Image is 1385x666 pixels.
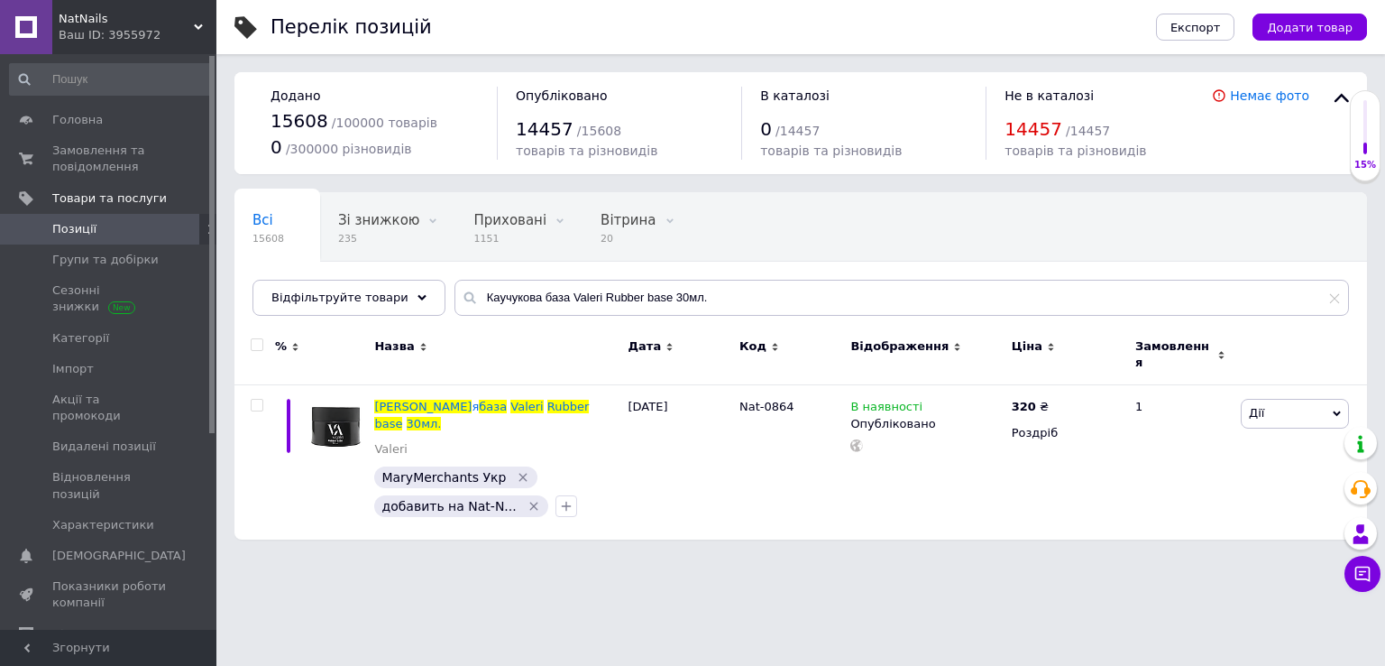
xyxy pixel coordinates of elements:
[473,232,546,245] span: 1151
[601,232,656,245] span: 20
[1351,159,1380,171] div: 15%
[275,338,287,355] span: %
[271,18,432,37] div: Перелік позицій
[332,116,437,130] span: / 100000 товарів
[1004,143,1146,158] span: товарів та різновидів
[338,232,419,245] span: 235
[850,338,949,355] span: Відображення
[1170,21,1221,34] span: Експорт
[271,110,328,132] span: 15608
[52,282,167,315] span: Сезонні знижки
[516,143,657,158] span: товарів та різновидів
[1267,21,1353,34] span: Додати товар
[52,143,167,175] span: Замовлення та повідомлення
[52,626,99,643] span: Відгуки
[760,118,772,140] span: 0
[479,400,507,413] span: база
[624,385,735,540] div: [DATE]
[271,291,408,304] span: Відфільтруйте товари
[271,88,320,103] span: Додано
[52,221,96,237] span: Позиції
[52,252,159,268] span: Групи та добірки
[381,499,516,513] span: добавить на Nat-N...
[775,124,820,138] span: / 14457
[52,392,167,424] span: Акції та промокоди
[516,470,530,485] svg: Видалити мітку
[252,232,284,245] span: 15608
[1135,338,1213,371] span: Замовлення
[52,330,109,347] span: Категорії
[454,280,1349,316] input: Пошук по назві позиції, артикулу і пошуковим запитам
[407,417,442,430] span: 30мл.
[760,143,902,158] span: товарів та різновидів
[1012,425,1120,441] div: Роздріб
[52,190,167,207] span: Товари та послуги
[1344,556,1380,592] button: Чат з покупцем
[252,212,273,228] span: Всі
[516,88,608,103] span: Опубліковано
[338,212,419,228] span: Зі знижкою
[1012,399,1049,415] div: ₴
[739,400,794,413] span: Nat-0864
[1156,14,1235,41] button: Експорт
[52,469,167,502] span: Відновлення позицій
[374,441,407,458] a: Valeri
[374,400,589,430] a: [PERSON_NAME]ябазаValeriRubberbase30мл.
[527,499,541,513] svg: Видалити мітку
[601,212,656,228] span: Вітрина
[516,118,573,140] span: 14457
[1012,400,1036,413] b: 320
[760,88,830,103] span: В каталозі
[59,11,194,27] span: NatNails
[1230,88,1309,103] a: Немає фото
[473,212,546,228] span: Приховані
[1252,14,1367,41] button: Додати товар
[307,399,365,458] img: Каучуковая база Valeri Rubber base 30мл.
[374,400,472,413] span: [PERSON_NAME]
[59,27,216,43] div: Ваш ID: 3955972
[1004,88,1094,103] span: Не в каталозі
[252,281,346,297] span: Опубліковані
[850,416,1002,432] div: Опубліковано
[271,136,282,158] span: 0
[739,338,766,355] span: Код
[52,548,186,564] span: [DEMOGRAPHIC_DATA]
[1004,118,1062,140] span: 14457
[9,63,213,96] input: Пошук
[628,338,662,355] span: Дата
[52,361,94,377] span: Імпорт
[52,112,103,128] span: Головна
[577,124,621,138] span: / 15608
[472,400,479,413] span: я
[1066,124,1110,138] span: / 14457
[1249,406,1264,420] span: Дії
[374,338,414,355] span: Назва
[52,578,167,611] span: Показники роботи компанії
[547,400,590,413] span: Rubber
[52,517,154,533] span: Характеристики
[510,400,543,413] span: Valeri
[1012,338,1042,355] span: Ціна
[286,142,412,156] span: / 300000 різновидів
[850,400,922,419] span: В наявності
[381,470,506,485] span: MaryMerchants Укр
[374,417,402,430] span: base
[1124,385,1236,540] div: 1
[52,439,156,455] span: Видалені позиції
